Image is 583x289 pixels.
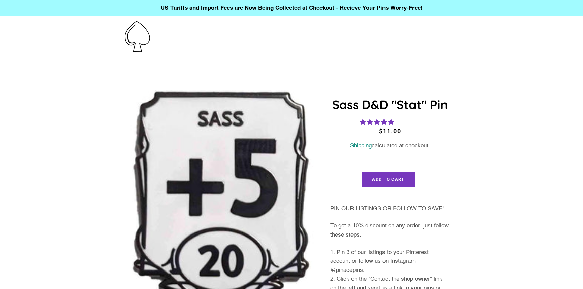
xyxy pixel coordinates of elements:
[372,177,404,182] span: Add to Cart
[350,142,372,149] a: Shipping
[330,204,450,213] p: PIN OUR LISTINGS OR FOLLOW TO SAVE!
[362,172,415,187] button: Add to Cart
[360,119,396,125] span: 5.00 stars
[330,96,450,113] h1: Sass D&D "Stat" Pin
[330,141,450,150] div: calculated at checkout.
[125,21,150,52] img: Pin-Ace
[379,128,401,135] span: $11.00
[330,221,450,239] p: To get a 10% discount on any order, just follow these steps.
